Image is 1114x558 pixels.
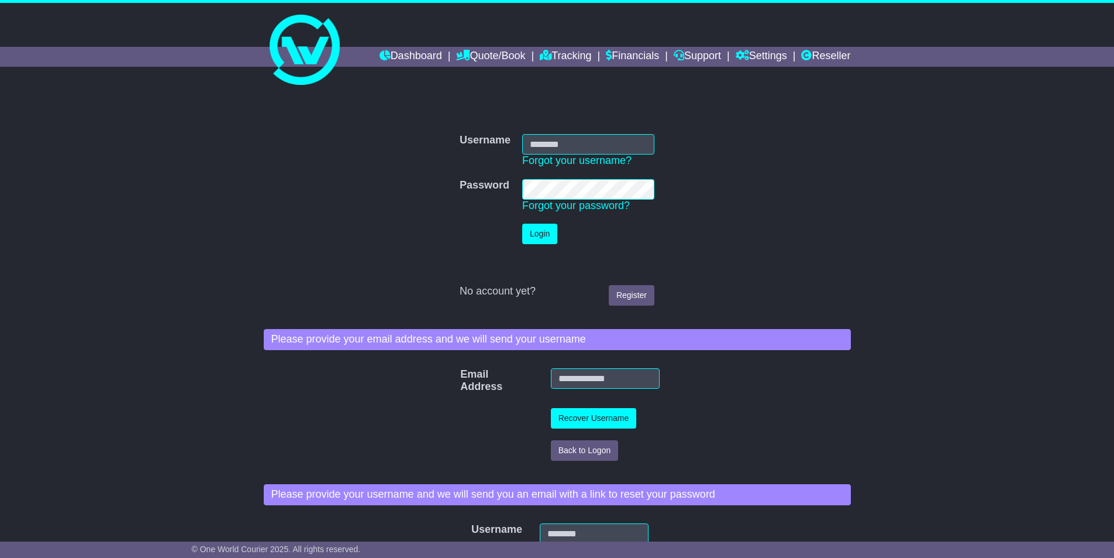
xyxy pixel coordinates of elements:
a: Forgot your password? [522,200,630,211]
a: Support [674,47,721,67]
label: Username [460,134,511,147]
label: Email Address [454,368,475,393]
a: Dashboard [380,47,442,67]
div: No account yet? [460,285,654,298]
div: Please provide your email address and we will send your username [264,329,851,350]
a: Quote/Book [456,47,525,67]
a: Forgot your username? [522,155,632,166]
button: Login [522,224,557,244]
a: Register [609,285,654,306]
span: © One World Courier 2025. All rights reserved. [192,545,361,554]
a: Tracking [540,47,591,67]
label: Username [465,523,481,536]
label: Password [460,179,509,192]
a: Financials [606,47,659,67]
button: Back to Logon [551,440,619,461]
div: Please provide your username and we will send you an email with a link to reset your password [264,484,851,505]
button: Recover Username [551,408,637,429]
a: Reseller [801,47,850,67]
a: Settings [736,47,787,67]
